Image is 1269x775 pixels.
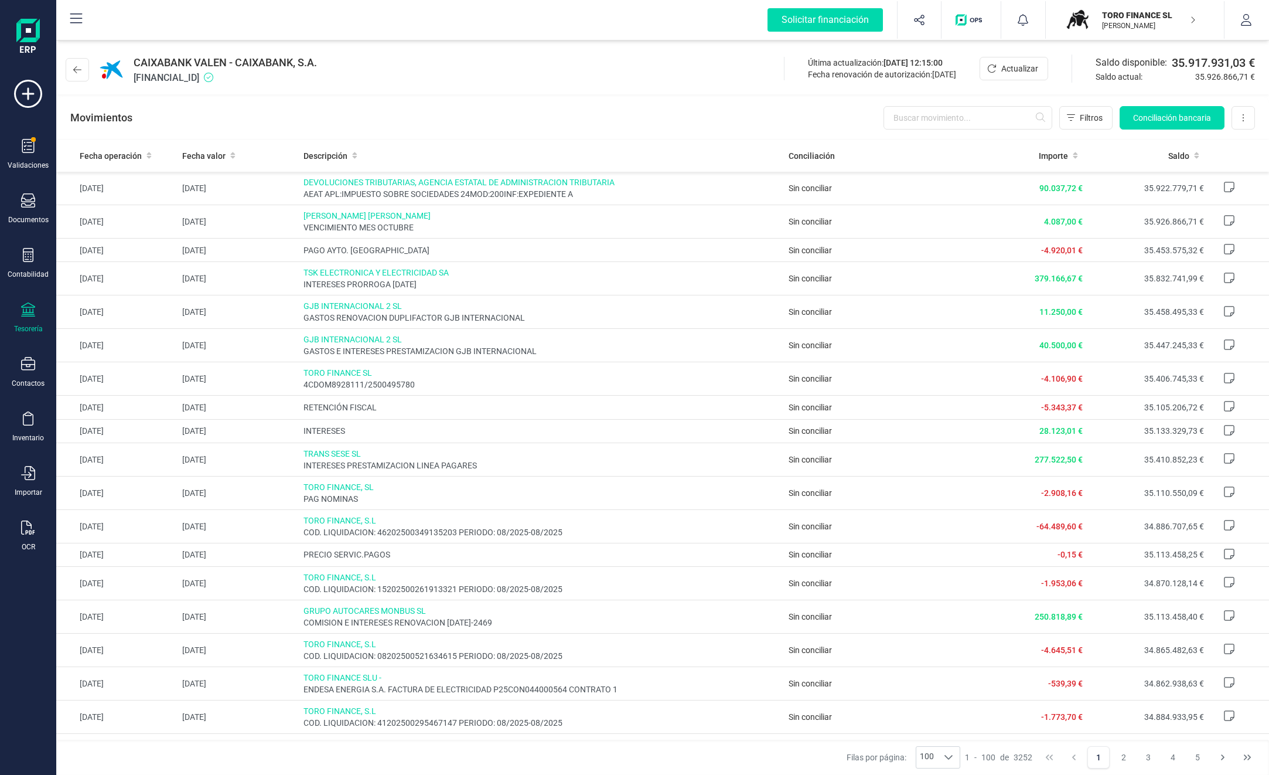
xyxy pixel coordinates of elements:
[303,515,779,526] span: TORO FINANCE, S.L
[303,605,779,617] span: GRUPO AUTOCARES MONBUS SL
[22,542,35,552] div: OCR
[303,210,779,222] span: [PERSON_NAME] [PERSON_NAME]
[1041,488,1083,498] span: -2.908,16 €
[56,172,178,205] td: [DATE]
[1041,246,1083,255] span: -4.920,01 €
[1186,746,1209,769] button: Page 5
[1039,307,1083,317] span: 11.250,00 €
[1041,645,1083,655] span: -4.645,51 €
[1087,746,1110,769] button: Page 1
[56,329,178,362] td: [DATE]
[80,150,142,162] span: Fecha operación
[789,426,832,436] span: Sin conciliar
[847,746,960,769] div: Filas por página:
[1087,419,1209,443] td: 35.133.329,73 €
[1087,600,1209,634] td: 35.113.458,40 €
[8,270,49,279] div: Contabilidad
[1048,679,1083,688] span: -539,39 €
[303,402,779,413] span: RETENCIÓN FISCAL
[1162,746,1184,769] button: Page 4
[789,307,832,317] span: Sin conciliar
[303,334,779,345] span: GJB INTERNACIONAL 2 SL
[1035,612,1083,621] span: 250.818,89 €
[883,106,1052,130] input: Buscar movimiento...
[1137,746,1159,769] button: Page 3
[1060,1,1210,39] button: TOTORO FINANCE SL[PERSON_NAME]
[56,734,178,767] td: [DATE]
[70,110,132,126] p: Movimientos
[303,448,779,460] span: TRANS SESE SL
[303,244,779,256] span: PAGO AYTO. [GEOGRAPHIC_DATA]
[56,667,178,701] td: [DATE]
[56,419,178,443] td: [DATE]
[15,488,42,497] div: Importar
[56,396,178,419] td: [DATE]
[178,701,299,734] td: [DATE]
[178,419,299,443] td: [DATE]
[178,543,299,566] td: [DATE]
[303,526,779,538] span: COD. LIQUIDACION: 46202500349135203 PERIODO: 08/2025-08/2025
[1035,274,1083,283] span: 379.166,67 €
[56,701,178,734] td: [DATE]
[303,367,779,379] span: TORO FINANCE SL
[1039,426,1083,436] span: 28.123,01 €
[1087,329,1209,362] td: 35.447.245,33 €
[303,188,779,200] span: AEAT APL:IMPUESTO SOBRE SOCIEDADES 24MOD:200INF:EXPEDIENTE A
[789,645,832,655] span: Sin conciliar
[789,522,832,531] span: Sin conciliar
[178,172,299,205] td: [DATE]
[1035,455,1083,464] span: 277.522,50 €
[1102,9,1196,21] p: TORO FINANCE SL
[789,488,832,498] span: Sin conciliar
[1087,443,1209,476] td: 35.410.852,23 €
[56,262,178,295] td: [DATE]
[1087,172,1209,205] td: 35.922.779,71 €
[1087,205,1209,239] td: 35.926.866,71 €
[1014,752,1032,763] span: 3252
[1087,734,1209,767] td: 34.862.639,51 €
[789,274,832,283] span: Sin conciliar
[789,712,832,722] span: Sin conciliar
[12,379,45,388] div: Contactos
[1087,396,1209,419] td: 35.105.206,72 €
[56,509,178,543] td: [DATE]
[1057,550,1083,559] span: -0,15 €
[789,217,832,226] span: Sin conciliar
[56,634,178,667] td: [DATE]
[789,612,832,621] span: Sin conciliar
[808,69,956,80] div: Fecha renovación de autorización:
[1113,746,1135,769] button: Page 2
[1039,150,1068,162] span: Importe
[178,667,299,701] td: [DATE]
[303,176,779,188] span: DEVOLUCIONES TRIBUTARIAS, AGENCIA ESTATAL DE ADMINISTRACION TRIBUTARIA
[303,425,779,437] span: INTERESES
[965,752,970,763] span: 1
[1041,403,1083,412] span: -5.343,37 €
[789,150,835,162] span: Conciliación
[1087,262,1209,295] td: 35.832.741,99 €
[8,215,49,225] div: Documentos
[753,1,897,39] button: Solicitar financiación
[16,19,40,56] img: Logo Finanedi
[1041,374,1083,383] span: -4.106,90 €
[178,443,299,476] td: [DATE]
[789,183,832,193] span: Sin conciliar
[303,617,779,628] span: COMISION E INTERESES RENOVACION [DATE]-2469
[932,70,956,79] span: [DATE]
[303,493,779,505] span: PAG NOMINAS
[303,572,779,583] span: TORO FINANCE, S.L
[178,509,299,543] td: [DATE]
[1087,362,1209,396] td: 35.406.745,33 €
[1087,634,1209,667] td: 34.865.482,63 €
[178,567,299,600] td: [DATE]
[1001,63,1038,74] span: Actualizar
[303,638,779,650] span: TORO FINANCE, S.L
[303,583,779,595] span: COD. LIQUIDACION: 15202500261913321 PERIODO: 08/2025-08/2025
[303,684,779,695] span: ENDESA ENERGIA S.A. FACTURA DE ELECTRICIDAD P25CON044000564 CONTRATO 1
[1059,106,1113,130] button: Filtros
[789,455,832,464] span: Sin conciliar
[1087,476,1209,509] td: 35.110.550,09 €
[178,476,299,509] td: [DATE]
[56,543,178,566] td: [DATE]
[303,150,347,162] span: Descripción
